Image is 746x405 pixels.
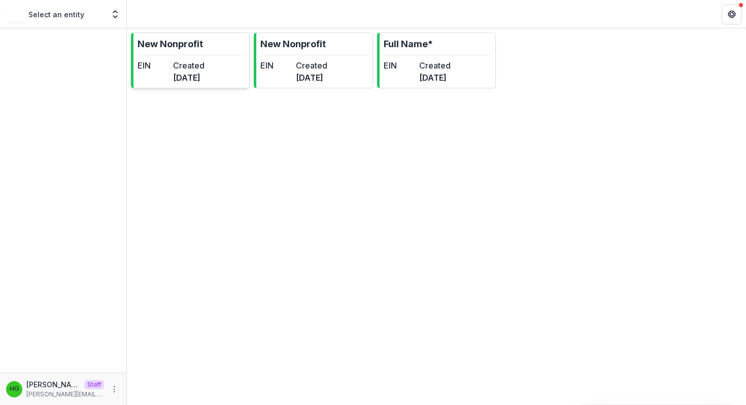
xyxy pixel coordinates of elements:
dt: EIN [260,59,292,72]
p: Select an entity [28,9,84,20]
p: Full Name* [384,37,433,51]
a: New NonprofitEINCreated[DATE] [131,32,250,88]
dd: [DATE] [419,72,451,84]
p: New Nonprofit [260,37,326,51]
dt: Created [419,59,451,72]
dt: EIN [138,59,169,72]
dd: [DATE] [296,72,327,84]
dt: EIN [384,59,415,72]
p: [PERSON_NAME] [26,379,80,390]
p: New Nonprofit [138,37,203,51]
p: [PERSON_NAME][EMAIL_ADDRESS][DOMAIN_NAME] [26,390,104,399]
div: Himanshu Gupta [10,386,19,392]
button: Get Help [722,4,742,24]
a: Full Name*EINCreated[DATE] [377,32,496,88]
dd: [DATE] [173,72,205,84]
p: Staff [84,380,104,389]
img: Select an entity [8,6,24,22]
a: New NonprofitEINCreated[DATE] [254,32,372,88]
dt: Created [173,59,205,72]
dt: Created [296,59,327,72]
button: Open entity switcher [108,4,122,24]
button: More [108,383,120,395]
